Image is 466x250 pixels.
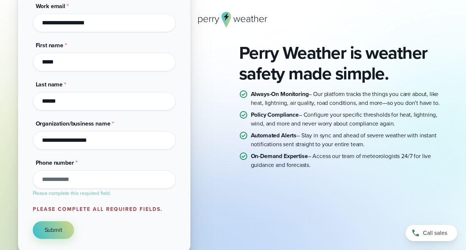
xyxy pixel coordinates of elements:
span: First name [36,41,63,49]
span: Call sales [423,229,447,237]
span: Phone number [36,158,74,167]
span: Submit [45,226,62,234]
label: Please complete this required field. [33,189,111,197]
span: Organization/business name [36,119,111,128]
strong: Always-On Monitoring [251,90,309,98]
span: Work email [36,2,65,10]
p: – Our platform tracks the things you care about, like heat, lightning, air quality, road conditio... [251,90,448,107]
label: Please complete all required fields. [33,205,163,213]
a: Call sales [406,225,457,241]
strong: On-Demand Expertise [251,152,308,160]
h2: Perry Weather is weather safety made simple. [239,42,448,84]
strong: Automated Alerts [251,131,297,140]
button: Submit [33,221,74,239]
p: – Access our team of meteorologists 24/7 for live guidance and forecasts. [251,152,448,169]
p: – Configure your specific thresholds for heat, lightning, wind, and more and never worry about co... [251,110,448,128]
strong: Policy Compliance [251,110,299,119]
span: Last name [36,80,63,89]
p: – Stay in sync and ahead of severe weather with instant notifications sent straight to your entir... [251,131,448,149]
